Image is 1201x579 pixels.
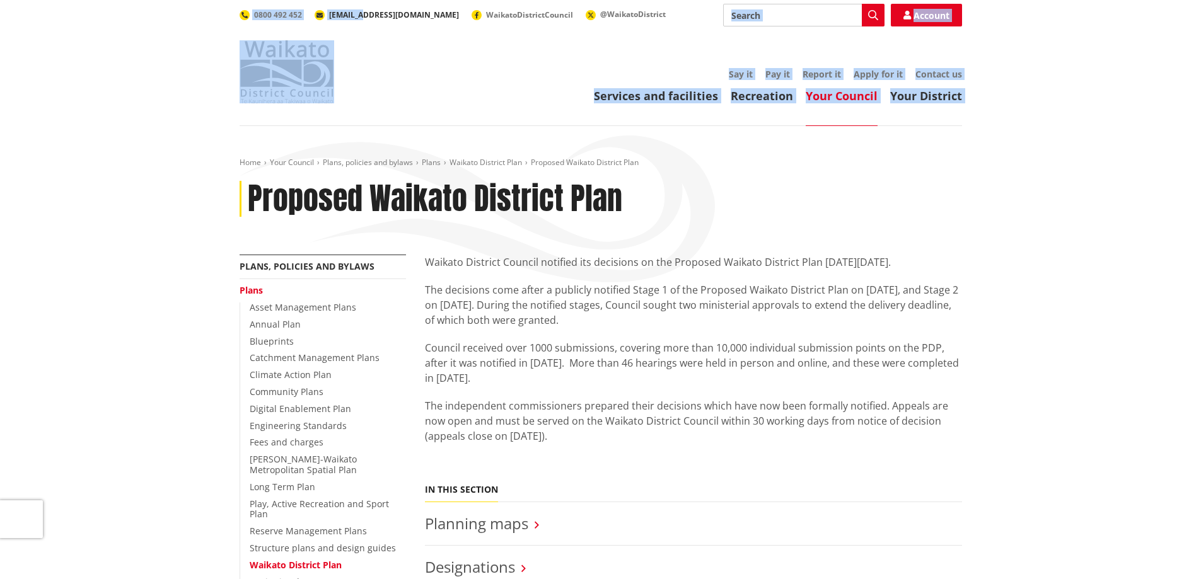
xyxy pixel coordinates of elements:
[1143,526,1188,571] iframe: Messenger Launcher
[250,318,301,330] a: Annual Plan
[250,369,332,381] a: Climate Action Plan
[486,9,573,20] span: WaikatoDistrictCouncil
[240,157,261,168] a: Home
[806,88,878,103] a: Your Council
[240,284,263,296] a: Plans
[240,260,374,272] a: Plans, policies and bylaws
[450,157,522,168] a: Waikato District Plan
[425,340,962,386] p: Council received over 1000 submissions, covering more than 10,000 individual submission points on...
[240,9,302,20] a: 0800 492 452
[323,157,413,168] a: Plans, policies and bylaws
[472,9,573,20] a: WaikatoDistrictCouncil
[250,498,389,520] a: Play, Active Recreation and Sport Plan
[586,9,666,20] a: @WaikatoDistrict
[729,68,753,80] a: Say it
[854,68,903,80] a: Apply for it
[270,157,314,168] a: Your Council
[425,398,962,444] p: The independent commissioners prepared their decisions which have now been formally notified. App...
[329,9,459,20] span: [EMAIL_ADDRESS][DOMAIN_NAME]
[250,403,351,415] a: Digital Enablement Plan
[250,420,347,432] a: Engineering Standards
[250,559,342,571] a: Waikato District Plan
[723,4,885,26] input: Search input
[240,158,962,168] nav: breadcrumb
[250,386,323,398] a: Community Plans
[425,282,962,328] p: The decisions come after a publicly notified Stage 1 of the Proposed Waikato District Plan on [DA...
[250,542,396,554] a: Structure plans and design guides
[765,68,790,80] a: Pay it
[250,301,356,313] a: Asset Management Plans
[600,9,666,20] span: @WaikatoDistrict
[250,352,380,364] a: Catchment Management Plans
[425,556,515,577] a: Designations
[803,68,841,80] a: Report it
[250,525,367,537] a: Reserve Management Plans
[315,9,459,20] a: [EMAIL_ADDRESS][DOMAIN_NAME]
[731,88,793,103] a: Recreation
[248,181,622,217] h1: Proposed Waikato District Plan
[594,88,718,103] a: Services and facilities
[240,40,334,103] img: Waikato District Council - Te Kaunihera aa Takiwaa o Waikato
[425,513,528,534] a: Planning maps
[425,255,962,270] p: Waikato District Council notified its decisions on the Proposed Waikato District Plan [DATE][DATE].
[250,335,294,347] a: Blueprints
[890,88,962,103] a: Your District
[891,4,962,26] a: Account
[250,436,323,448] a: Fees and charges
[254,9,302,20] span: 0800 492 452
[915,68,962,80] a: Contact us
[250,453,357,476] a: [PERSON_NAME]-Waikato Metropolitan Spatial Plan
[425,484,498,495] h5: In this section
[250,481,315,493] a: Long Term Plan
[422,157,441,168] a: Plans
[531,157,639,168] span: Proposed Waikato District Plan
